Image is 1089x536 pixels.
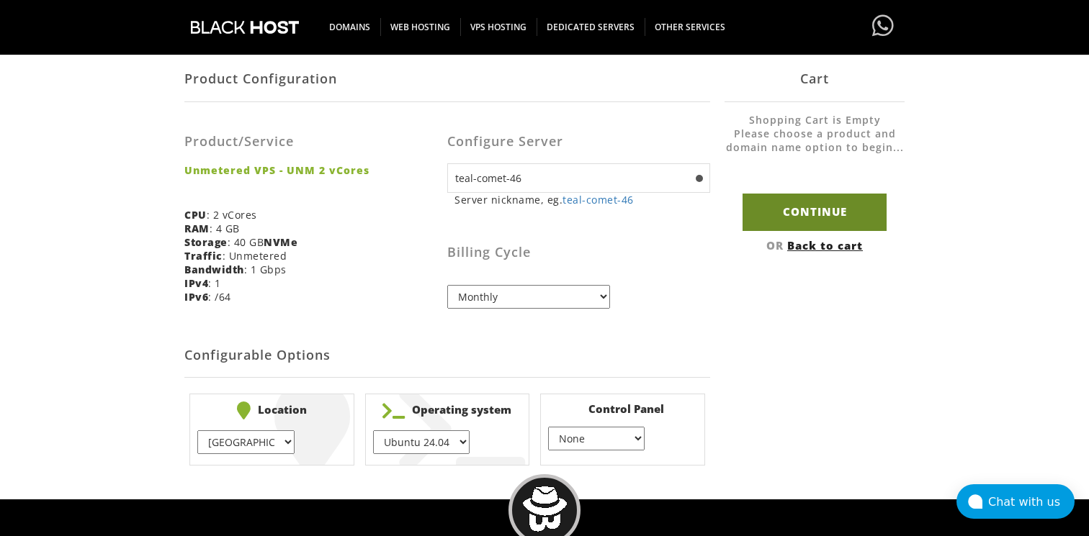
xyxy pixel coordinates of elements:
[184,113,447,314] div: : 2 vCores : 4 GB : 40 GB : Unmetered : 1 Gbps : 1 : /64
[537,18,645,36] span: DEDICATED SERVERS
[522,486,568,532] img: BlackHOST mascont, Blacky.
[454,193,710,206] small: Server nickname, eg.
[725,55,905,102] div: Cart
[787,238,863,253] a: Back to cart
[184,163,436,177] strong: Unmetered VPS - UNM 2 vCores
[373,401,522,419] b: Operating system
[184,208,207,222] b: CPU
[197,430,294,454] select: } } } } } }
[184,334,710,378] h2: Configurable Options
[743,194,887,230] input: Continue
[184,55,710,102] div: Product Configuration
[184,235,228,249] b: Storage
[548,427,645,450] select: } } } }
[645,18,735,36] span: OTHER SERVICES
[184,249,223,263] b: Traffic
[319,18,381,36] span: DOMAINS
[460,18,537,36] span: VPS HOSTING
[184,222,210,235] b: RAM
[447,245,710,260] h3: Billing Cycle
[373,430,470,454] select: } } } } } } } } } } } } } } } } } } } } }
[725,113,905,168] li: Shopping Cart is Empty Please choose a product and domain name option to begin...
[447,163,710,193] input: Hostname
[184,263,244,276] b: Bandwidth
[447,135,710,149] h3: Configure Server
[956,484,1075,519] button: Chat with us
[197,401,346,419] b: Location
[988,495,1075,509] div: Chat with us
[184,135,436,149] h3: Product/Service
[380,18,461,36] span: WEB HOSTING
[725,238,905,253] div: OR
[563,193,634,206] a: teal-comet-46
[264,235,297,249] b: NVMe
[184,290,208,304] b: IPv6
[548,401,697,416] b: Control Panel
[184,276,208,290] b: IPv4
